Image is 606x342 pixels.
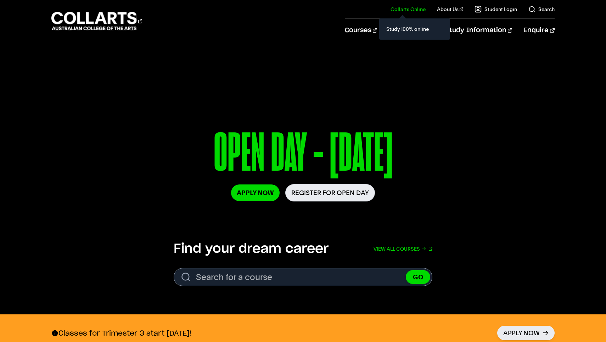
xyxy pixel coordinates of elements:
[345,19,377,42] a: Courses
[406,270,430,284] button: GO
[51,329,192,338] p: Classes for Trimester 3 start [DATE]!
[445,19,512,42] a: Study Information
[374,241,432,257] a: View all courses
[523,19,554,42] a: Enquire
[528,6,555,13] a: Search
[174,268,432,286] form: Search
[385,24,444,34] a: Study 100% online
[475,6,517,13] a: Student Login
[51,11,142,31] div: Go to homepage
[231,184,280,201] a: Apply Now
[437,6,463,13] a: About Us
[285,184,375,201] a: Register for Open Day
[391,6,426,13] a: Collarts Online
[174,241,329,257] h2: Find your dream career
[174,268,432,286] input: Search for a course
[497,326,555,340] a: Apply Now
[99,126,506,184] p: OPEN DAY - [DATE]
